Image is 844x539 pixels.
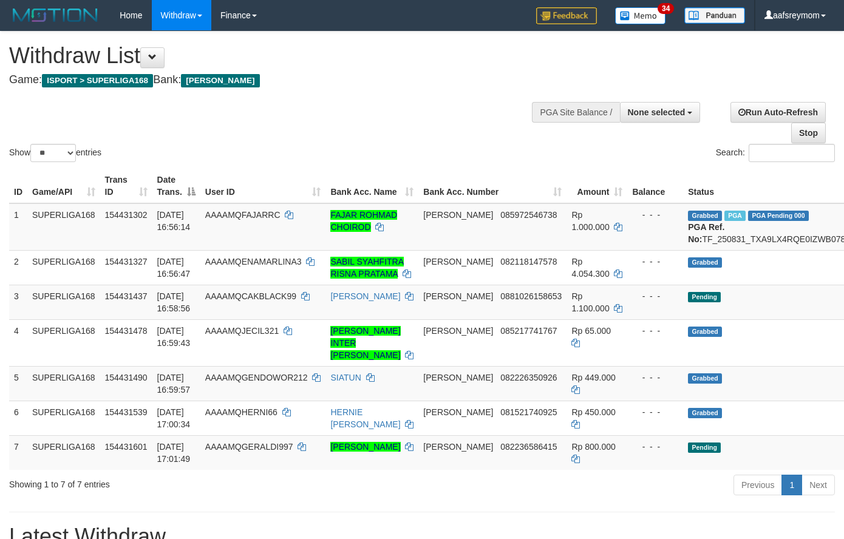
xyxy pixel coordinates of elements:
[632,256,678,268] div: - - -
[423,326,493,336] span: [PERSON_NAME]
[532,102,619,123] div: PGA Site Balance /
[688,442,721,453] span: Pending
[157,210,191,232] span: [DATE] 16:56:14
[684,7,745,24] img: panduan.png
[9,366,27,401] td: 5
[688,373,722,384] span: Grabbed
[423,373,493,382] span: [PERSON_NAME]
[9,44,551,68] h1: Withdraw List
[500,291,562,301] span: Copy 0881026158653 to clipboard
[500,210,557,220] span: Copy 085972546738 to clipboard
[9,74,551,86] h4: Game: Bank:
[105,442,148,452] span: 154431601
[423,210,493,220] span: [PERSON_NAME]
[801,475,835,495] a: Next
[632,406,678,418] div: - - -
[330,210,397,232] a: FAJAR ROHMAD CHOIROD
[9,319,27,366] td: 4
[615,7,666,24] img: Button%20Memo.svg
[330,373,361,382] a: SIATUN
[330,257,404,279] a: SABIL SYAHFITRA RISNA PRATAMA
[157,407,191,429] span: [DATE] 17:00:34
[205,442,293,452] span: AAAAMQGERALDI997
[205,257,302,266] span: AAAAMQENAMARLINA3
[9,285,27,319] td: 3
[9,203,27,251] td: 1
[571,257,609,279] span: Rp 4.054.300
[628,107,686,117] span: None selected
[200,169,326,203] th: User ID: activate to sort column ascending
[27,366,100,401] td: SUPERLIGA168
[620,102,701,123] button: None selected
[688,327,722,337] span: Grabbed
[632,290,678,302] div: - - -
[205,373,308,382] span: AAAAMQGENDOWOR212
[330,326,400,360] a: [PERSON_NAME] INTER [PERSON_NAME]
[500,373,557,382] span: Copy 082226350926 to clipboard
[730,102,826,123] a: Run Auto-Refresh
[157,442,191,464] span: [DATE] 17:01:49
[658,3,674,14] span: 34
[205,210,281,220] span: AAAAMQFAJARRC
[100,169,152,203] th: Trans ID: activate to sort column ascending
[418,169,567,203] th: Bank Acc. Number: activate to sort column ascending
[157,291,191,313] span: [DATE] 16:58:56
[330,291,400,301] a: [PERSON_NAME]
[205,326,279,336] span: AAAAMQJECIL321
[105,407,148,417] span: 154431539
[27,169,100,203] th: Game/API: activate to sort column ascending
[571,326,611,336] span: Rp 65.000
[157,326,191,348] span: [DATE] 16:59:43
[423,257,493,266] span: [PERSON_NAME]
[9,473,342,490] div: Showing 1 to 7 of 7 entries
[423,442,493,452] span: [PERSON_NAME]
[688,257,722,268] span: Grabbed
[716,144,835,162] label: Search:
[27,401,100,435] td: SUPERLIGA168
[9,169,27,203] th: ID
[152,169,200,203] th: Date Trans.: activate to sort column descending
[632,441,678,453] div: - - -
[500,326,557,336] span: Copy 085217741767 to clipboard
[27,285,100,319] td: SUPERLIGA168
[733,475,782,495] a: Previous
[688,292,721,302] span: Pending
[42,74,153,87] span: ISPORT > SUPERLIGA168
[632,325,678,337] div: - - -
[105,326,148,336] span: 154431478
[27,319,100,366] td: SUPERLIGA168
[30,144,76,162] select: Showentries
[632,371,678,384] div: - - -
[9,435,27,470] td: 7
[423,291,493,301] span: [PERSON_NAME]
[500,257,557,266] span: Copy 082118147578 to clipboard
[724,211,746,221] span: Marked by aafounsreynich
[500,407,557,417] span: Copy 081521740925 to clipboard
[325,169,418,203] th: Bank Acc. Name: activate to sort column ascending
[9,6,101,24] img: MOTION_logo.png
[205,291,296,301] span: AAAAMQCAKBLACK99
[27,250,100,285] td: SUPERLIGA168
[181,74,259,87] span: [PERSON_NAME]
[330,407,400,429] a: HERNIE [PERSON_NAME]
[781,475,802,495] a: 1
[632,209,678,221] div: - - -
[157,373,191,395] span: [DATE] 16:59:57
[748,211,809,221] span: PGA Pending
[688,408,722,418] span: Grabbed
[105,257,148,266] span: 154431327
[749,144,835,162] input: Search:
[9,401,27,435] td: 6
[205,407,277,417] span: AAAAMQHERNI66
[688,211,722,221] span: Grabbed
[567,169,627,203] th: Amount: activate to sort column ascending
[27,435,100,470] td: SUPERLIGA168
[27,203,100,251] td: SUPERLIGA168
[571,291,609,313] span: Rp 1.100.000
[791,123,826,143] a: Stop
[330,442,400,452] a: [PERSON_NAME]
[500,442,557,452] span: Copy 082236586415 to clipboard
[105,373,148,382] span: 154431490
[536,7,597,24] img: Feedback.jpg
[9,250,27,285] td: 2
